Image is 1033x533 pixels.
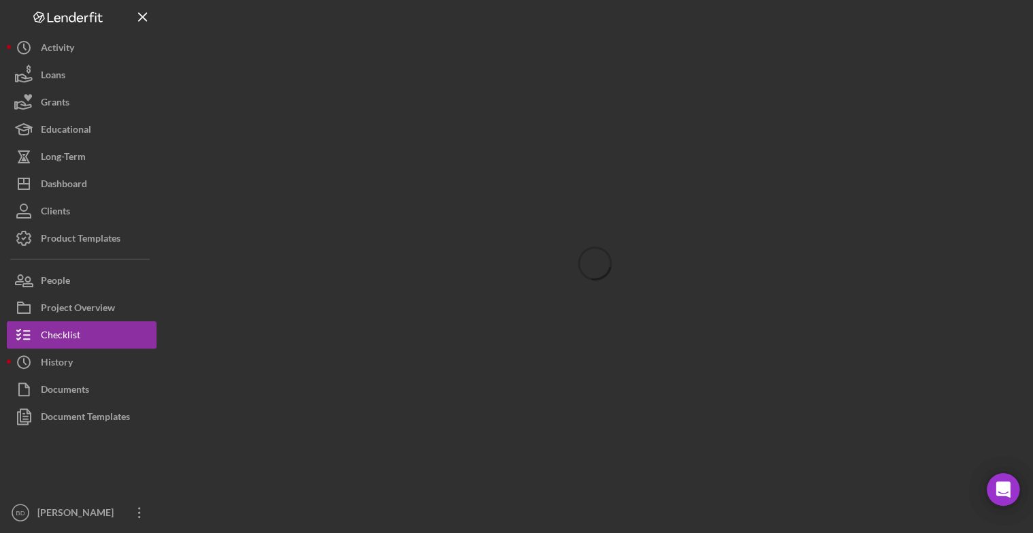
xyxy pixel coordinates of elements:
div: Educational [41,116,91,146]
button: Long-Term [7,143,157,170]
button: People [7,267,157,294]
div: Checklist [41,321,80,352]
button: Educational [7,116,157,143]
button: Loans [7,61,157,88]
div: [PERSON_NAME] [34,499,122,530]
button: Dashboard [7,170,157,197]
button: Project Overview [7,294,157,321]
div: Grants [41,88,69,119]
div: Activity [41,34,74,65]
div: Dashboard [41,170,87,201]
div: History [41,349,73,379]
div: People [41,267,70,297]
button: Clients [7,197,157,225]
text: BD [16,509,24,517]
button: History [7,349,157,376]
div: Long-Term [41,143,86,174]
button: Documents [7,376,157,403]
button: Grants [7,88,157,116]
button: Document Templates [7,403,157,430]
div: Product Templates [41,225,120,255]
button: Activity [7,34,157,61]
div: Loans [41,61,65,92]
div: Document Templates [41,403,130,434]
div: Open Intercom Messenger [987,473,1019,506]
button: BD[PERSON_NAME] [7,499,157,526]
div: Documents [41,376,89,406]
div: Project Overview [41,294,115,325]
button: Checklist [7,321,157,349]
button: Product Templates [7,225,157,252]
div: Clients [41,197,70,228]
